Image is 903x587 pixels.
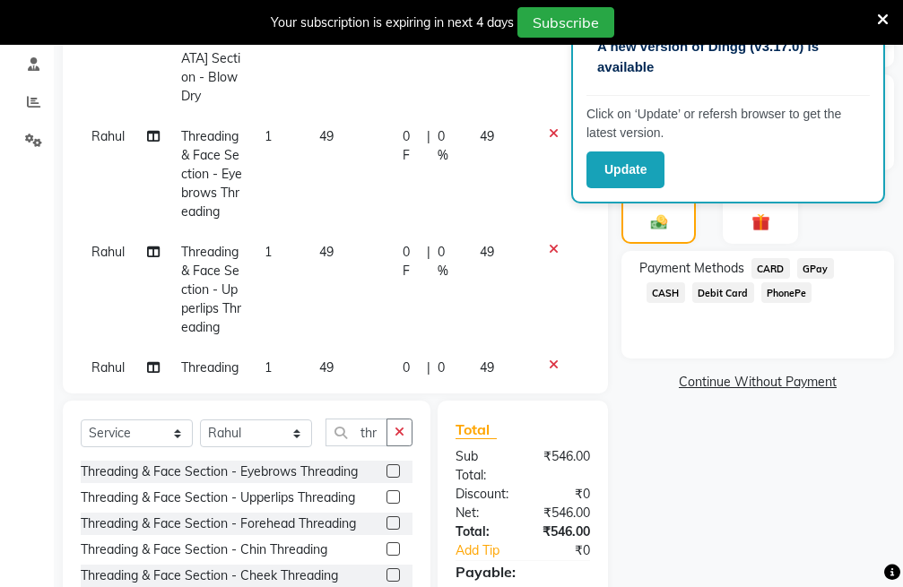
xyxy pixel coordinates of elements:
[438,127,458,165] span: 0 %
[81,462,358,481] div: Threading & Face Section - Eyebrows Threading
[456,420,497,439] span: Total
[438,243,458,281] span: 0 %
[480,128,494,144] span: 49
[746,211,776,234] img: _gift.svg
[480,359,494,376] span: 49
[586,151,664,188] button: Update
[586,105,870,142] p: Click on ‘Update’ or refersh browser to get the latest version.
[271,13,514,32] div: Your subscription is expiring in next 4 days
[442,541,536,560] a: Add Tip
[523,485,603,504] div: ₹0
[265,128,272,144] span: 1
[646,213,673,232] img: _cash.svg
[427,358,430,396] span: |
[91,128,125,144] span: Rahul
[319,128,334,144] span: 49
[326,419,387,446] input: Search or Scan
[81,540,327,559] div: Threading & Face Section - Chin Threading
[403,127,420,165] span: 0 F
[438,358,458,396] span: 0 %
[181,359,240,451] span: Threading & Face Section - Forehead Threading
[403,243,420,281] span: 0 F
[647,282,685,303] span: CASH
[442,522,523,541] div: Total:
[597,37,859,77] p: A new version of Dingg (v3.17.0) is available
[81,566,338,585] div: Threading & Face Section - Cheek Threading
[761,282,812,303] span: PhonePe
[692,282,754,303] span: Debit Card
[181,128,242,220] span: Threading & Face Section - Eyebrows Threading
[81,514,356,533] div: Threading & Face Section - Forehead Threading
[442,447,523,485] div: Sub Total:
[523,522,603,541] div: ₹546.00
[265,244,272,260] span: 1
[625,373,890,392] a: Continue Without Payment
[639,259,744,278] span: Payment Methods
[427,127,430,165] span: |
[442,485,523,504] div: Discount:
[403,358,420,396] span: 0 F
[91,244,125,260] span: Rahul
[91,359,125,376] span: Rahul
[81,488,355,507] div: Threading & Face Section - Upperlips Threading
[442,504,523,522] div: Net:
[265,359,272,376] span: 1
[517,7,614,38] button: Subscribe
[181,13,240,104] span: [DEMOGRAPHIC_DATA] Section - Blow Dry
[480,244,494,260] span: 49
[319,359,334,376] span: 49
[442,561,603,583] div: Payable:
[536,541,603,560] div: ₹0
[181,244,241,335] span: Threading & Face Section - Upperlips Threading
[523,504,603,522] div: ₹546.00
[797,258,834,279] span: GPay
[319,244,334,260] span: 49
[427,243,430,281] span: |
[751,258,790,279] span: CARD
[523,447,603,485] div: ₹546.00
